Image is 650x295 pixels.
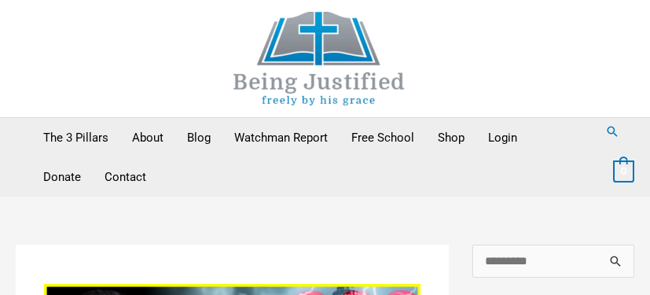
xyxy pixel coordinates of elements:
img: Being Justified [201,12,437,105]
span: 0 [621,165,626,177]
a: Blog [175,118,222,157]
a: Shop [426,118,476,157]
a: Login [476,118,529,157]
a: Donate [31,157,93,197]
a: View Shopping Cart, empty [613,164,634,178]
a: Watchman Report [222,118,340,157]
a: Search button [605,124,619,138]
a: The 3 Pillars [31,118,120,157]
a: Free School [340,118,426,157]
a: About [120,118,175,157]
a: Contact [93,157,158,197]
nav: Primary Site Navigation [31,118,589,197]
